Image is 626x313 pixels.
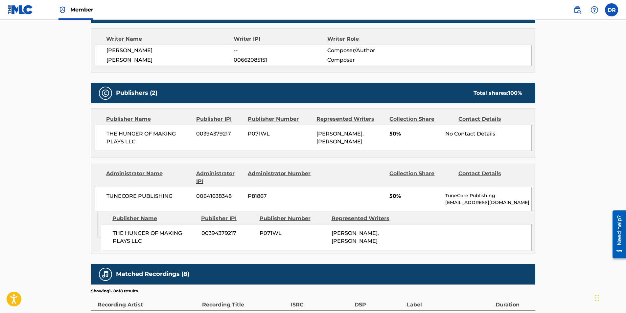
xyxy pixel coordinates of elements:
[102,89,109,97] img: Publishers
[591,6,598,14] img: help
[91,288,138,294] p: Showing 1 - 8 of 8 results
[116,270,189,278] h5: Matched Recordings (8)
[102,270,109,278] img: Matched Recordings
[196,130,243,138] span: 00394379217
[70,6,93,13] span: Member
[234,56,327,64] span: 00662085151
[196,192,243,200] span: 00641638348
[234,35,327,43] div: Writer IPI
[458,115,522,123] div: Contact Details
[355,294,403,309] div: DSP
[106,115,191,123] div: Publisher Name
[588,3,601,16] div: Help
[98,294,199,309] div: Recording Artist
[327,47,412,54] span: Composer/Author
[201,229,255,237] span: 00394379217
[291,294,352,309] div: ISRC
[389,192,440,200] span: 50%
[201,215,255,222] div: Publisher IPI
[608,208,626,261] iframe: Resource Center
[508,90,522,96] span: 100 %
[389,170,453,185] div: Collection Share
[474,89,522,97] div: Total shares:
[116,89,157,97] h5: Publishers (2)
[234,47,327,54] span: --
[260,215,327,222] div: Publisher Number
[112,215,196,222] div: Publisher Name
[605,3,618,16] div: User Menu
[106,35,234,43] div: Writer Name
[496,294,532,309] div: Duration
[106,170,191,185] div: Administrator Name
[389,115,453,123] div: Collection Share
[106,56,234,64] span: [PERSON_NAME]
[407,294,492,309] div: Label
[458,170,522,185] div: Contact Details
[8,5,33,14] img: MLC Logo
[202,294,288,309] div: Recording Title
[113,229,197,245] span: THE HUNGER OF MAKING PLAYS LLC
[595,288,599,308] div: Drag
[248,170,312,185] div: Administrator Number
[316,115,384,123] div: Represented Writers
[332,230,379,244] span: [PERSON_NAME], [PERSON_NAME]
[106,192,192,200] span: TUNECORE PUBLISHING
[571,3,584,16] a: Public Search
[445,199,531,206] p: [EMAIL_ADDRESS][DOMAIN_NAME]
[332,215,399,222] div: Represented Writers
[196,170,243,185] div: Administrator IPI
[196,115,243,123] div: Publisher IPI
[327,35,412,43] div: Writer Role
[389,130,440,138] span: 50%
[248,130,312,138] span: P071WL
[58,6,66,14] img: Top Rightsholder
[260,229,327,237] span: P071WL
[316,131,364,145] span: [PERSON_NAME], [PERSON_NAME]
[248,192,312,200] span: P81867
[573,6,581,14] img: search
[248,115,312,123] div: Publisher Number
[445,130,531,138] div: No Contact Details
[593,282,626,313] iframe: Chat Widget
[106,47,234,54] span: [PERSON_NAME]
[106,130,192,146] span: THE HUNGER OF MAKING PLAYS LLC
[327,56,412,64] span: Composer
[445,192,531,199] p: TuneCore Publishing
